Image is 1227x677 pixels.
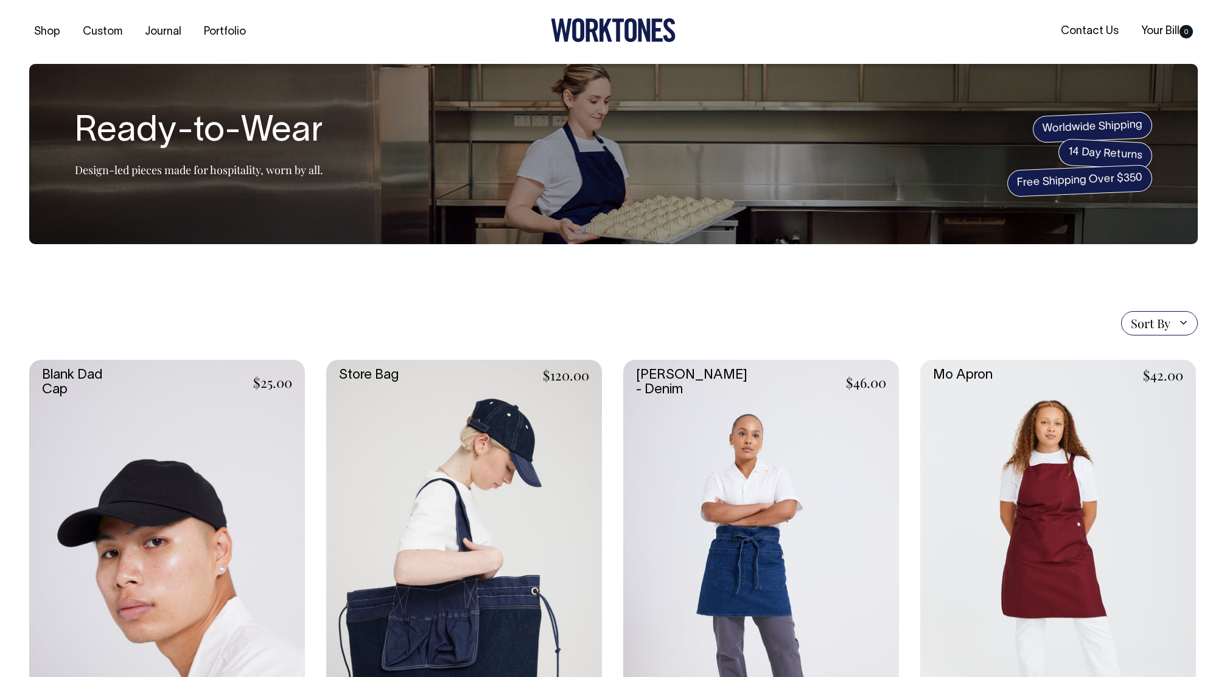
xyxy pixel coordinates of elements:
span: Free Shipping Over $350 [1007,164,1153,197]
span: Sort By [1131,316,1170,331]
span: 14 Day Returns [1058,138,1153,170]
p: Design-led pieces made for hospitality, worn by all. [75,163,323,177]
a: Custom [78,22,127,42]
a: Journal [140,22,186,42]
span: Worldwide Shipping [1032,111,1153,143]
h1: Ready-to-Wear [75,113,323,152]
a: Contact Us [1056,21,1124,41]
a: Portfolio [199,22,251,42]
a: Shop [29,22,65,42]
span: 0 [1180,25,1193,38]
a: Your Bill0 [1136,21,1198,41]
